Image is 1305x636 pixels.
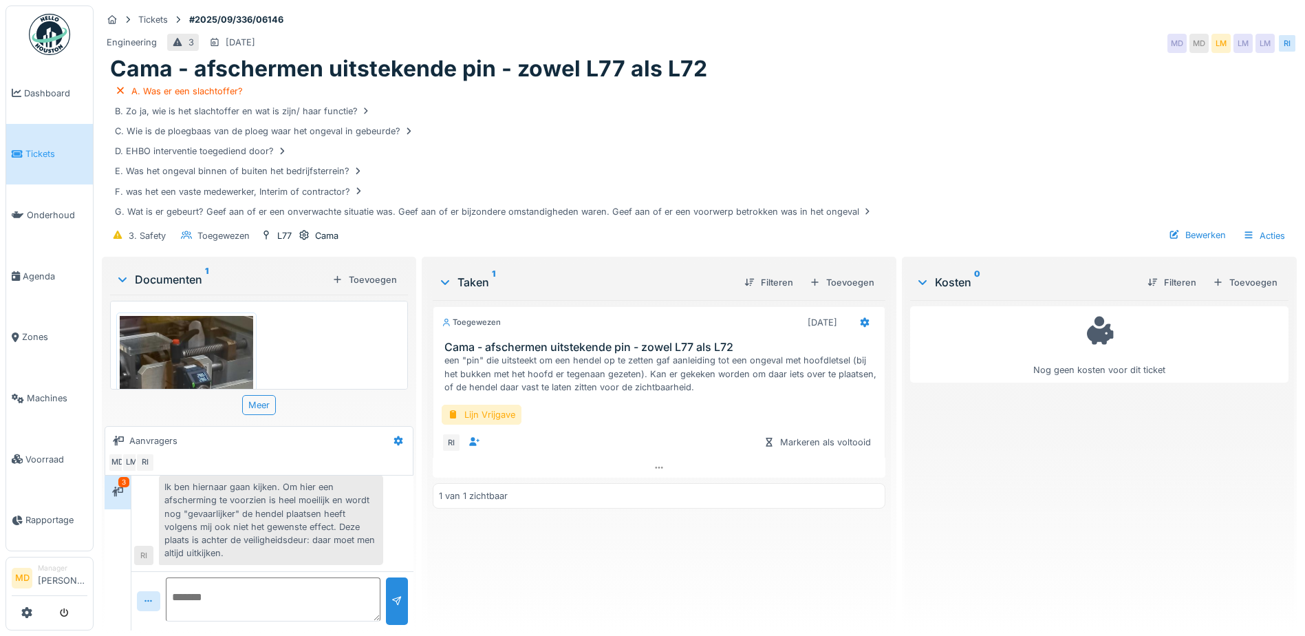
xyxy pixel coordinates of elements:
div: MD [1167,34,1187,53]
div: een "pin" die uitsteekt om een hendel op te zetten gaf aanleiding tot een ongeval met hoofdletsel... [444,354,879,394]
a: Onderhoud [6,184,93,246]
img: Badge_color-CXgf-gQk.svg [29,14,70,55]
div: Ik ben hiernaar gaan kijken. Om hier een afscherming te voorzien is heel moeilijk en wordt nog "g... [159,475,383,565]
div: F. was het een vaste medewerker, Interim of contractor? [115,185,364,198]
div: Toevoegen [327,271,402,289]
a: MD Manager[PERSON_NAME] [12,563,87,596]
div: B. Zo ja, wie is het slachtoffer en wat is zijn/ haar functie? [115,105,371,118]
div: E. Was het ongeval binnen of buiten het bedrijfsterrein? [115,165,363,178]
div: Aanvragers [129,434,177,447]
div: LM [122,453,141,472]
sup: 1 [492,274,495,290]
span: Rapportage [25,513,87,527]
a: Rapportage [6,490,93,551]
div: een "pin" die uitsteekt om een hendel op te zetten gaf aanleiding tot een ongeval met hoofdletsel... [110,83,1288,220]
div: 3 [188,36,194,49]
div: Lijn Vrijgave [442,405,521,425]
span: Dashboard [24,87,87,100]
div: Toevoegen [1207,273,1283,292]
li: [PERSON_NAME] [38,563,87,593]
div: C. Wie is de ploegbaas van de ploeg waar het ongeval in gebeurde? [115,125,414,138]
h3: Cama - afschermen uitstekende pin - zowel L77 als L72 [444,341,879,354]
span: Tickets [25,147,87,160]
div: Documenten [116,271,327,288]
h1: Cama - afschermen uitstekende pin - zowel L77 als L72 [110,56,707,82]
div: Filteren [1142,273,1202,292]
div: RI [442,433,461,452]
sup: 1 [205,271,208,288]
div: Manager [38,563,87,573]
div: 3 [118,477,129,487]
div: Nog geen kosten voor dit ticket [919,312,1280,377]
div: RI [136,453,155,472]
a: Voorraad [6,429,93,490]
div: G. Wat is er gebeurt? Geef aan of er een onverwachte situatie was. Geef aan of er bijzondere omst... [115,205,873,218]
div: LM [1211,34,1231,53]
a: Tickets [6,124,93,185]
a: Machines [6,368,93,429]
div: 3. Safety [129,229,166,242]
div: [DATE] [226,36,255,49]
a: Agenda [6,246,93,307]
strong: #2025/09/336/06146 [184,13,289,26]
div: A. Was er een slachtoffer? [131,85,243,98]
sup: 0 [974,274,980,290]
div: LM [1255,34,1275,53]
div: Cama [315,229,338,242]
div: Taken [438,274,733,290]
div: Toevoegen [804,273,880,292]
div: 1 van 1 zichtbaar [439,489,508,502]
a: Dashboard [6,63,93,124]
span: Voorraad [25,453,87,466]
div: RI [1277,34,1297,53]
span: Zones [22,330,87,343]
div: Toegewezen [197,229,250,242]
div: Engineering [107,36,157,49]
span: Agenda [23,270,87,283]
li: MD [12,568,32,589]
div: D. EHBO interventie toegediend door? [115,145,288,158]
div: Kosten [916,274,1136,290]
div: Filteren [739,273,799,292]
div: MD [108,453,127,472]
span: Onderhoud [27,209,87,222]
div: Bewerken [1163,226,1231,244]
div: Meer [242,395,276,415]
div: Tickets [138,13,168,26]
img: gg3bpajfz6pxuzztd2dehr0rlt9m [120,316,253,494]
div: Toegewezen [442,317,501,328]
span: Machines [27,392,87,405]
div: MD [1189,34,1209,53]
div: RI [134,546,153,565]
div: L77 [277,229,292,242]
div: LM [1233,34,1253,53]
div: Acties [1237,226,1291,246]
div: Markeren als voltooid [758,433,876,452]
a: Zones [6,307,93,368]
div: [DATE] [808,316,837,329]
